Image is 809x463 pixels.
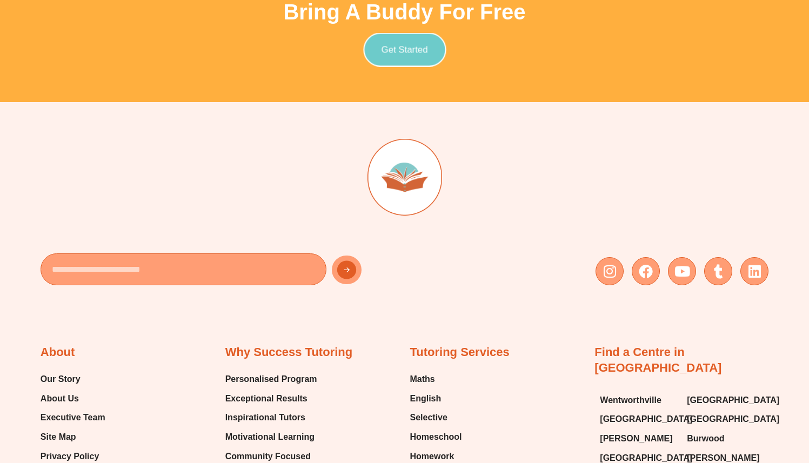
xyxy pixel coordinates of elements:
a: [PERSON_NAME] [600,431,676,447]
a: Get Started [363,33,446,67]
iframe: Chat Widget [624,341,809,463]
a: Maths [410,371,462,387]
span: English [410,391,442,407]
a: Selective [410,410,462,426]
a: Site Map [41,429,119,445]
a: Find a Centre in [GEOGRAPHIC_DATA] [594,345,721,374]
span: Site Map [41,429,76,445]
a: Wentworthville [600,392,676,408]
form: New Form [41,253,399,291]
a: English [410,391,462,407]
a: Homeschool [410,429,462,445]
a: Exceptional Results [225,391,317,407]
span: Wentworthville [600,392,661,408]
a: Inspirational Tutors [225,410,317,426]
span: Motivational Learning [225,429,315,445]
span: [PERSON_NAME] [600,431,672,447]
span: Executive Team [41,410,105,426]
a: Executive Team [41,410,119,426]
h2: About [41,345,75,360]
a: About Us [41,391,119,407]
span: Our Story [41,371,81,387]
span: [GEOGRAPHIC_DATA] [600,411,692,427]
h2: Why Success Tutoring [225,345,353,360]
span: Selective [410,410,447,426]
h3: Bring a Buddy For Free [41,1,768,23]
a: Our Story [41,371,119,387]
span: Get Started [382,45,428,55]
a: Personalised Program [225,371,317,387]
a: [GEOGRAPHIC_DATA] [600,411,676,427]
span: About Us [41,391,79,407]
span: Maths [410,371,435,387]
span: Exceptional Results [225,391,307,407]
a: Motivational Learning [225,429,317,445]
h2: Tutoring Services [410,345,510,360]
span: Inspirational Tutors [225,410,305,426]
